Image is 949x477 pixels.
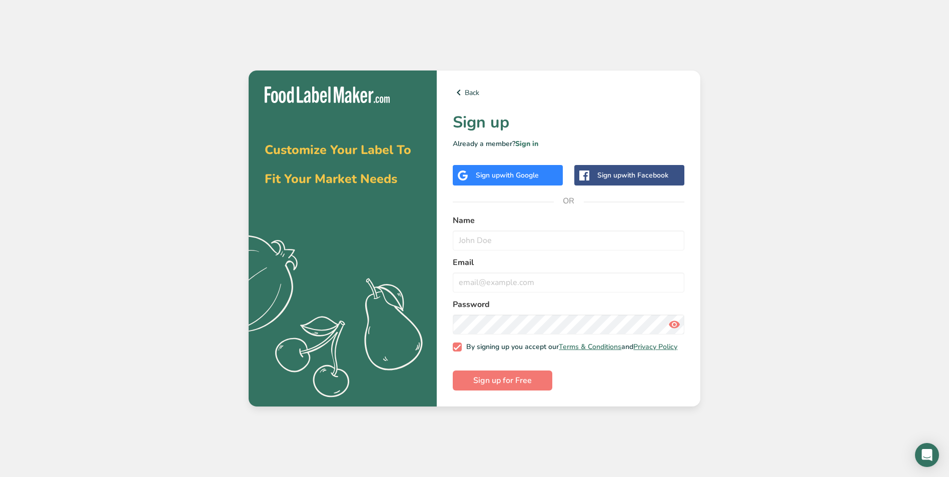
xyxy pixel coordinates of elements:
span: OR [554,186,584,216]
label: Email [453,256,684,268]
input: John Doe [453,230,684,250]
span: Customize Your Label To Fit Your Market Needs [265,141,411,187]
a: Back [453,86,684,98]
a: Privacy Policy [633,342,677,351]
label: Password [453,298,684,310]
h1: Sign up [453,110,684,134]
div: Sign up [597,170,668,180]
span: with Facebook [621,170,668,180]
span: Sign up for Free [473,374,532,386]
span: with Google [500,170,539,180]
button: Sign up for Free [453,370,552,390]
label: Name [453,214,684,226]
a: Sign in [515,139,538,148]
a: Terms & Conditions [559,342,621,351]
img: Food Label Maker [265,86,390,103]
span: By signing up you accept our and [462,342,678,351]
p: Already a member? [453,138,684,149]
div: Sign up [476,170,539,180]
div: Open Intercom Messenger [915,443,939,467]
input: email@example.com [453,272,684,292]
